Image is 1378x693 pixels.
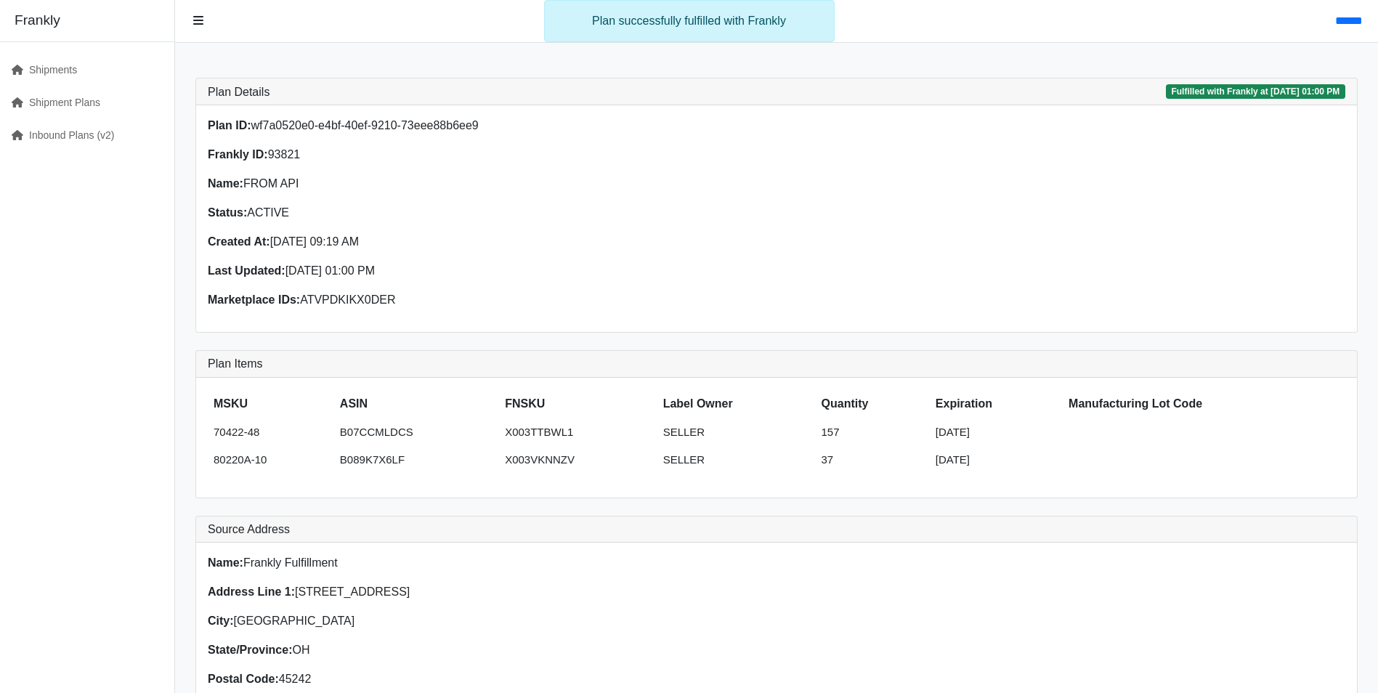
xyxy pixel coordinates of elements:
[208,389,334,418] th: MSKU
[208,175,768,192] p: FROM API
[208,641,768,659] p: OH
[1166,84,1345,99] span: Fulfilled with Frankly at [DATE] 01:00 PM
[208,262,768,280] p: [DATE] 01:00 PM
[208,119,251,131] strong: Plan ID:
[499,389,657,418] th: FNSKU
[208,446,334,474] td: 80220A-10
[208,293,300,306] strong: Marketplace IDs:
[208,644,292,656] strong: State/Province:
[208,233,768,251] p: [DATE] 09:19 AM
[208,556,243,569] strong: Name:
[334,418,499,447] td: B07CCMLDCS
[208,418,334,447] td: 70422-48
[208,204,768,222] p: ACTIVE
[208,146,768,163] p: 93821
[208,264,285,277] strong: Last Updated:
[208,177,243,190] strong: Name:
[208,148,268,161] strong: Frankly ID:
[208,670,768,688] p: 45242
[208,615,234,627] strong: City:
[657,418,816,447] td: SELLER
[334,389,499,418] th: ASIN
[208,85,269,99] h3: Plan Details
[657,446,816,474] td: SELLER
[930,418,1063,447] td: [DATE]
[1063,389,1345,418] th: Manufacturing Lot Code
[816,389,930,418] th: Quantity
[208,583,768,601] p: [STREET_ADDRESS]
[499,446,657,474] td: X003VKNNZV
[657,389,816,418] th: Label Owner
[208,522,1345,536] h3: Source Address
[208,291,768,309] p: ATVPDKIKX0DER
[816,446,930,474] td: 37
[208,235,270,248] strong: Created At:
[499,418,657,447] td: X003TTBWL1
[930,446,1063,474] td: [DATE]
[208,117,768,134] p: wf7a0520e0-e4bf-40ef-9210-73eee88b6ee9
[208,554,768,572] p: Frankly Fulfillment
[816,418,930,447] td: 157
[208,206,247,219] strong: Status:
[208,357,1345,370] h3: Plan Items
[208,612,768,630] p: [GEOGRAPHIC_DATA]
[208,585,295,598] strong: Address Line 1:
[208,673,279,685] strong: Postal Code:
[334,446,499,474] td: B089K7X6LF
[930,389,1063,418] th: Expiration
